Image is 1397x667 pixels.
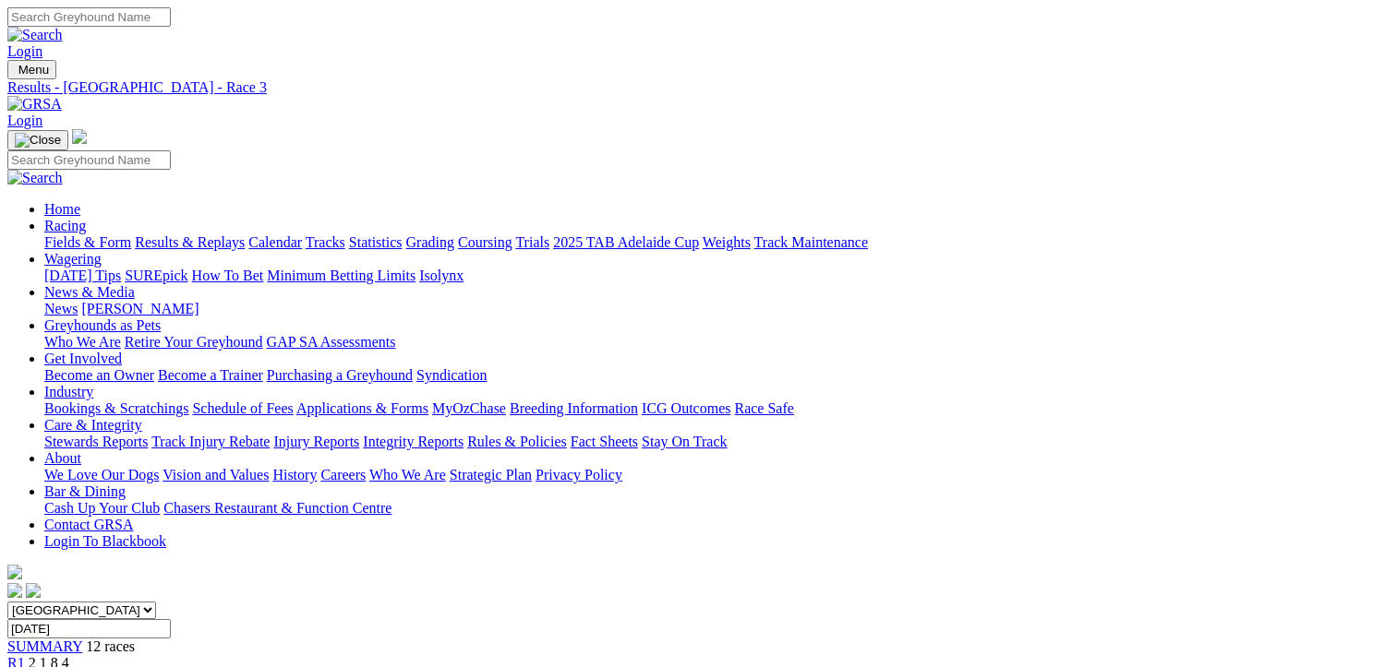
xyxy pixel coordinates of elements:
[248,234,302,250] a: Calendar
[7,60,56,79] button: Toggle navigation
[536,467,622,482] a: Privacy Policy
[44,317,161,333] a: Greyhounds as Pets
[44,334,121,350] a: Who We Are
[734,400,793,416] a: Race Safe
[7,130,68,150] button: Toggle navigation
[642,434,727,449] a: Stay On Track
[44,268,1390,284] div: Wagering
[419,268,464,283] a: Isolynx
[416,367,487,383] a: Syndication
[44,301,1390,317] div: News & Media
[192,268,264,283] a: How To Bet
[44,434,148,449] a: Stewards Reports
[151,434,270,449] a: Track Injury Rebate
[44,517,133,532] a: Contact GRSA
[7,170,63,186] img: Search
[7,27,63,43] img: Search
[703,234,751,250] a: Weights
[44,234,131,250] a: Fields & Form
[296,400,428,416] a: Applications & Forms
[642,400,730,416] a: ICG Outcomes
[44,434,1390,450] div: Care & Integrity
[7,96,62,113] img: GRSA
[44,450,81,466] a: About
[81,301,199,316] a: [PERSON_NAME]
[44,384,93,399] a: Industry
[432,400,506,416] a: MyOzChase
[369,467,446,482] a: Who We Are
[72,129,87,144] img: logo-grsa-white.png
[7,638,82,654] a: SUMMARY
[553,234,699,250] a: 2025 TAB Adelaide Cup
[273,434,359,449] a: Injury Reports
[44,400,1390,417] div: Industry
[7,619,171,638] input: Select date
[7,43,42,59] a: Login
[7,7,171,27] input: Search
[18,63,49,77] span: Menu
[15,133,61,148] img: Close
[306,234,345,250] a: Tracks
[7,150,171,170] input: Search
[406,234,454,250] a: Grading
[163,500,391,516] a: Chasers Restaurant & Function Centre
[272,467,317,482] a: History
[7,565,22,579] img: logo-grsa-white.png
[44,417,142,433] a: Care & Integrity
[86,638,135,654] span: 12 races
[267,367,413,383] a: Purchasing a Greyhound
[7,583,22,598] img: facebook.svg
[571,434,638,449] a: Fact Sheets
[26,583,41,598] img: twitter.svg
[44,351,122,366] a: Get Involved
[349,234,403,250] a: Statistics
[7,79,1390,96] a: Results - [GEOGRAPHIC_DATA] - Race 3
[7,113,42,128] a: Login
[267,334,396,350] a: GAP SA Assessments
[44,201,80,217] a: Home
[44,218,86,233] a: Racing
[158,367,263,383] a: Become a Trainer
[510,400,638,416] a: Breeding Information
[267,268,415,283] a: Minimum Betting Limits
[135,234,245,250] a: Results & Replays
[44,284,135,300] a: News & Media
[44,367,1390,384] div: Get Involved
[44,268,121,283] a: [DATE] Tips
[467,434,567,449] a: Rules & Policies
[44,483,126,499] a: Bar & Dining
[192,400,293,416] a: Schedule of Fees
[44,467,1390,483] div: About
[515,234,549,250] a: Trials
[44,533,166,549] a: Login To Blackbook
[458,234,512,250] a: Coursing
[754,234,868,250] a: Track Maintenance
[44,234,1390,251] div: Racing
[125,334,263,350] a: Retire Your Greyhound
[44,500,1390,517] div: Bar & Dining
[450,467,532,482] a: Strategic Plan
[44,334,1390,351] div: Greyhounds as Pets
[320,467,366,482] a: Careers
[44,500,160,516] a: Cash Up Your Club
[44,301,78,316] a: News
[44,400,188,416] a: Bookings & Scratchings
[44,251,102,267] a: Wagering
[363,434,464,449] a: Integrity Reports
[163,467,269,482] a: Vision and Values
[125,268,187,283] a: SUREpick
[44,367,154,383] a: Become an Owner
[44,467,159,482] a: We Love Our Dogs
